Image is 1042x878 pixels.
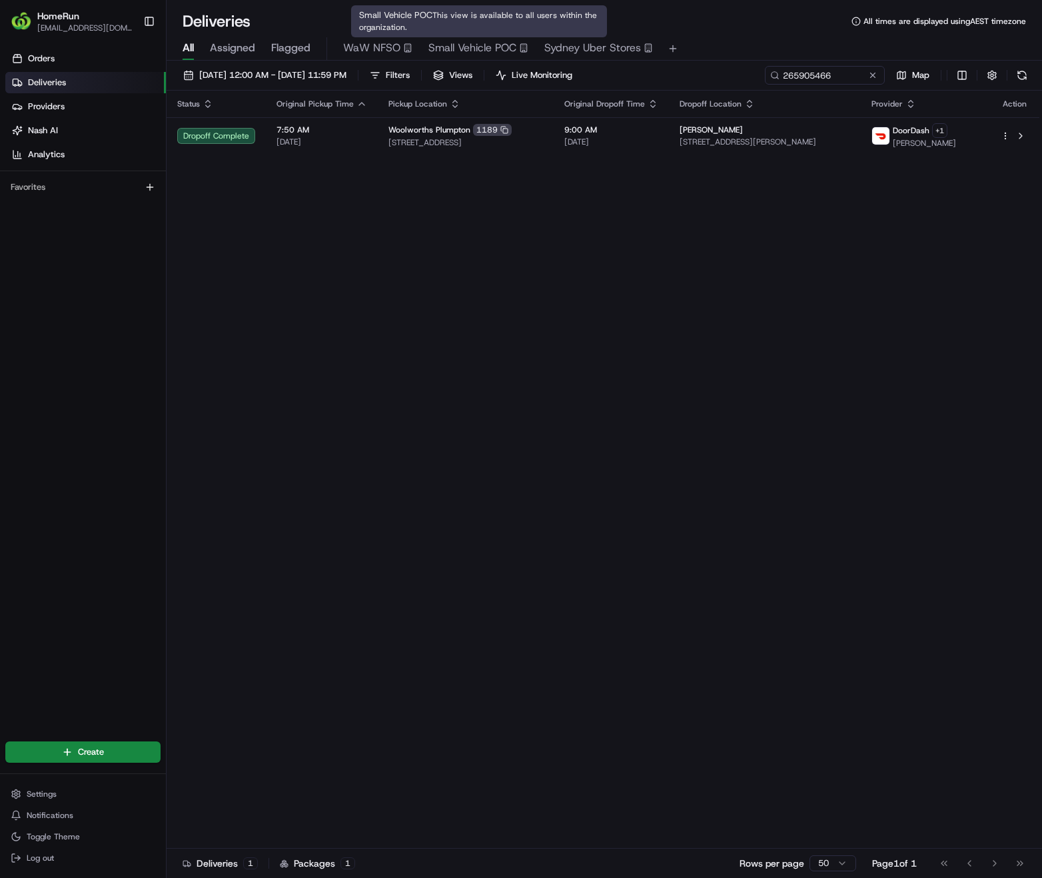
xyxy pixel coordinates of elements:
[1001,99,1029,109] div: Action
[210,40,255,56] span: Assigned
[5,741,161,763] button: Create
[28,77,66,89] span: Deliveries
[5,72,166,93] a: Deliveries
[388,99,447,109] span: Pickup Location
[872,857,917,870] div: Page 1 of 1
[5,785,161,803] button: Settings
[280,857,355,870] div: Packages
[183,11,251,32] h1: Deliveries
[28,101,65,113] span: Providers
[564,99,645,109] span: Original Dropoff Time
[37,23,133,33] button: [EMAIL_ADDRESS][DOMAIN_NAME]
[564,125,658,135] span: 9:00 AM
[564,137,658,147] span: [DATE]
[863,16,1026,27] span: All times are displayed using AEST timezone
[78,746,104,758] span: Create
[5,120,166,141] a: Nash AI
[183,40,194,56] span: All
[5,806,161,825] button: Notifications
[177,99,200,109] span: Status
[5,5,138,37] button: HomeRunHomeRun[EMAIL_ADDRESS][DOMAIN_NAME]
[5,177,161,198] div: Favorites
[359,10,597,33] span: This view is available to all users within the organization.
[512,69,572,81] span: Live Monitoring
[183,857,258,870] div: Deliveries
[27,853,54,863] span: Log out
[386,69,410,81] span: Filters
[872,127,889,145] img: doordash_logo_v2.png
[5,827,161,846] button: Toggle Theme
[680,137,850,147] span: [STREET_ADDRESS][PERSON_NAME]
[388,125,470,135] span: Woolworths Plumpton
[490,66,578,85] button: Live Monitoring
[5,849,161,867] button: Log out
[351,5,607,37] div: Small Vehicle POC
[276,125,367,135] span: 7:50 AM
[1013,66,1031,85] button: Refresh
[912,69,929,81] span: Map
[27,831,80,842] span: Toggle Theme
[893,138,956,149] span: [PERSON_NAME]
[473,124,512,136] div: 1189
[449,69,472,81] span: Views
[428,40,516,56] span: Small Vehicle POC
[177,66,352,85] button: [DATE] 12:00 AM - [DATE] 11:59 PM
[199,69,346,81] span: [DATE] 12:00 AM - [DATE] 11:59 PM
[871,99,903,109] span: Provider
[388,137,543,148] span: [STREET_ADDRESS]
[271,40,310,56] span: Flagged
[343,40,400,56] span: WaW NFSO
[765,66,885,85] input: Type to search
[276,137,367,147] span: [DATE]
[680,125,743,135] span: [PERSON_NAME]
[27,789,57,799] span: Settings
[340,857,355,869] div: 1
[37,9,79,23] button: HomeRun
[740,857,804,870] p: Rows per page
[243,857,258,869] div: 1
[890,66,935,85] button: Map
[28,149,65,161] span: Analytics
[5,96,166,117] a: Providers
[27,810,73,821] span: Notifications
[427,66,478,85] button: Views
[364,66,416,85] button: Filters
[932,123,947,138] button: +1
[5,144,166,165] a: Analytics
[680,99,742,109] span: Dropoff Location
[28,53,55,65] span: Orders
[893,125,929,136] span: DoorDash
[28,125,58,137] span: Nash AI
[11,11,32,32] img: HomeRun
[544,40,641,56] span: Sydney Uber Stores
[276,99,354,109] span: Original Pickup Time
[5,48,166,69] a: Orders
